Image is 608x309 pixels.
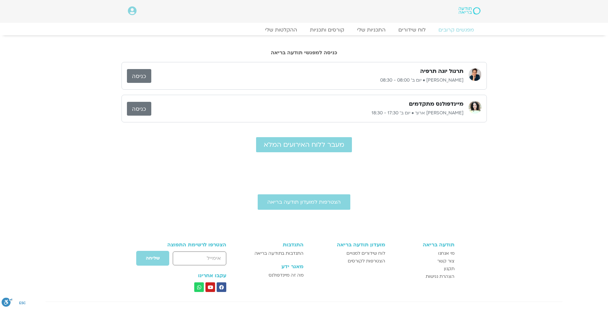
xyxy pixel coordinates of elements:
[244,242,303,248] h3: התנדבות
[469,68,481,81] img: יעל אלנברג
[310,250,385,257] a: לוח שידורים למנויים
[392,257,454,265] a: צור קשר
[151,76,463,84] p: [PERSON_NAME] • יום ב׳ 08:00 - 08:30
[127,69,151,83] a: כניסה
[351,27,392,33] a: התכניות שלי
[121,50,487,56] h2: כניסה למפגשי תודעה בריאה
[154,242,227,248] h3: הצטרפו לרשימת התפוצה
[420,67,463,75] h3: תרגול יוגה תרפיה
[259,27,304,33] a: ההקלטות שלי
[154,251,227,269] form: טופס חדש
[444,265,454,273] span: תקנון
[151,109,463,117] p: [PERSON_NAME] ארוך • יום ב׳ 17:30 - 18:30
[173,252,226,265] input: אימייל
[127,102,151,116] a: כניסה
[244,250,303,257] a: התנדבות בתודעה בריאה
[269,271,304,279] span: מה זה מיינדפולנס
[310,257,385,265] a: הצטרפות לקורסים
[392,242,454,248] h3: תודעה בריאה
[348,257,385,265] span: הצטרפות לקורסים
[392,273,454,280] a: הצהרת נגישות
[256,137,352,152] a: מעבר ללוח האירועים המלא
[258,194,350,210] a: הצטרפות למועדון תודעה בריאה
[267,199,341,205] span: הצטרפות למועדון תודעה בריאה
[264,141,344,148] span: מעבר ללוח האירועים המלא
[432,27,480,33] a: מפגשים קרובים
[437,257,454,265] span: צור קשר
[392,27,432,33] a: לוח שידורים
[310,242,385,248] h3: מועדון תודעה בריאה
[392,250,454,257] a: מי אנחנו
[244,264,303,269] h3: מאגר ידע
[154,273,227,278] h3: עקבו אחרינו
[409,100,463,108] h3: מיינדפולנס מתקדמים
[136,251,170,266] button: שליחה
[146,256,160,261] span: שליחה
[244,271,303,279] a: מה זה מיינדפולנס
[392,265,454,273] a: תקנון
[254,250,304,257] span: התנדבות בתודעה בריאה
[469,101,481,114] img: עינת ארוך
[304,27,351,33] a: קורסים ותכניות
[346,250,385,257] span: לוח שידורים למנויים
[128,27,480,33] nav: Menu
[426,273,454,280] span: הצהרת נגישות
[438,250,454,257] span: מי אנחנו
